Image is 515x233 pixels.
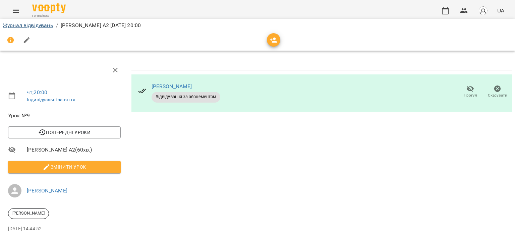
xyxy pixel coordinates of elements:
[8,226,121,232] p: [DATE] 14:44:52
[27,187,67,194] a: [PERSON_NAME]
[8,210,49,216] span: [PERSON_NAME]
[27,146,121,154] span: [PERSON_NAME] А2 ( 60 хв. )
[8,3,24,19] button: Menu
[478,6,488,15] img: avatar_s.png
[13,163,115,171] span: Змінити урок
[61,21,141,30] p: [PERSON_NAME] А2 [DATE] 20:00
[152,94,220,100] span: Відвідування за абонементом
[457,82,484,101] button: Прогул
[3,21,512,30] nav: breadcrumb
[152,83,192,90] a: [PERSON_NAME]
[488,93,507,98] span: Скасувати
[8,126,121,138] button: Попередні уроки
[3,22,53,28] a: Журнал відвідувань
[484,82,511,101] button: Скасувати
[8,208,49,219] div: [PERSON_NAME]
[56,21,58,30] li: /
[27,89,47,96] a: чт , 20:00
[8,112,121,120] span: Урок №9
[32,3,66,13] img: Voopty Logo
[495,4,507,17] button: UA
[8,161,121,173] button: Змінити урок
[32,14,66,18] span: For Business
[13,128,115,136] span: Попередні уроки
[464,93,477,98] span: Прогул
[497,7,504,14] span: UA
[27,97,75,102] a: Індивідуальні заняття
